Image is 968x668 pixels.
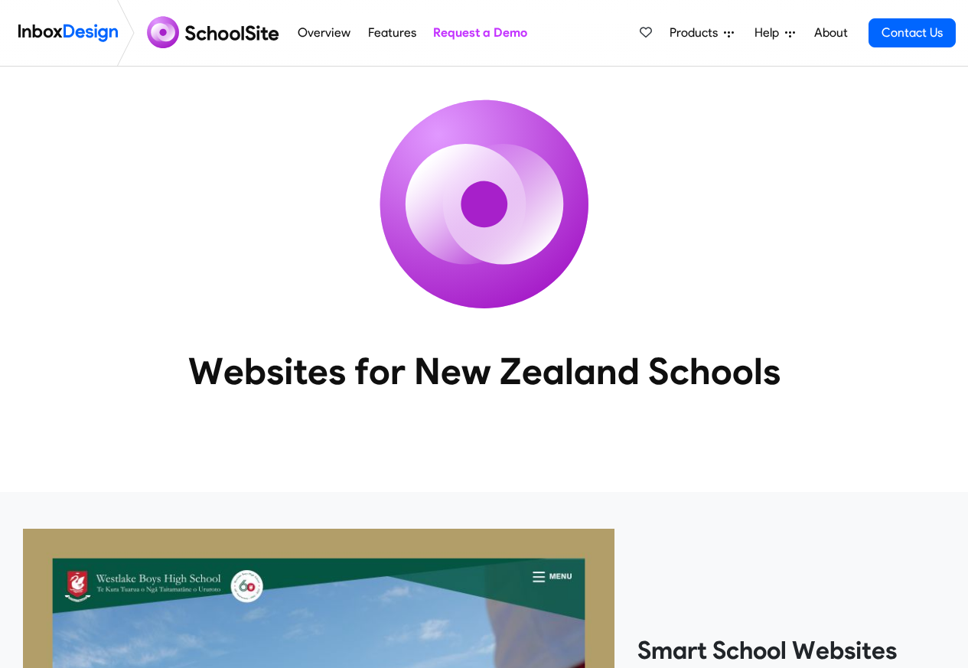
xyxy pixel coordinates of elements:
[670,24,724,42] span: Products
[748,18,801,48] a: Help
[141,15,289,51] img: schoolsite logo
[810,18,852,48] a: About
[663,18,740,48] a: Products
[294,18,355,48] a: Overview
[637,635,945,666] heading: Smart School Websites
[755,24,785,42] span: Help
[429,18,531,48] a: Request a Demo
[121,348,848,394] heading: Websites for New Zealand Schools
[347,67,622,342] img: icon_schoolsite.svg
[363,18,420,48] a: Features
[869,18,956,47] a: Contact Us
